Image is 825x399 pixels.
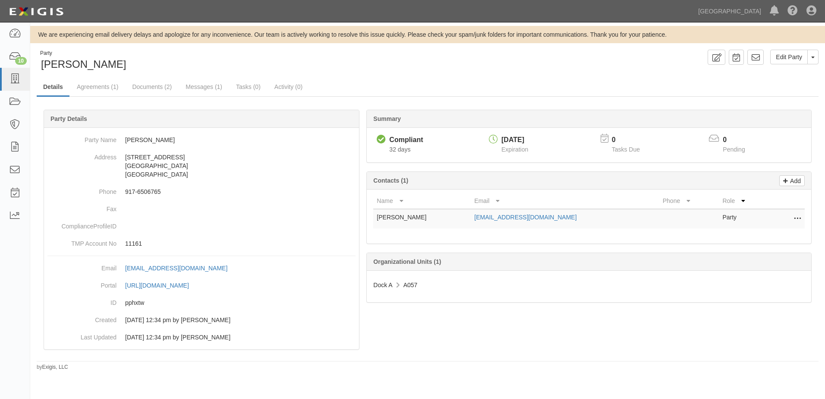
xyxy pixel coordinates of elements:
[373,115,401,122] b: Summary
[37,50,421,72] div: Heather Howard
[268,78,309,95] a: Activity (0)
[723,146,745,153] span: Pending
[37,364,68,371] small: by
[6,4,66,19] img: logo-5460c22ac91f19d4615b14bd174203de0afe785f0fc80cf4dbbc73dc1793850b.png
[50,115,87,122] b: Party Details
[179,78,229,95] a: Messages (1)
[70,78,125,95] a: Agreements (1)
[787,6,798,16] i: Help Center - Complianz
[47,294,356,311] dd: pphxtw
[377,135,386,144] i: Compliant
[770,50,808,64] a: Edit Party
[42,364,68,370] a: Exigis, LLC
[47,218,117,231] dt: ComplianceProfileID
[501,146,528,153] span: Expiration
[779,175,805,186] a: Add
[47,260,117,272] dt: Email
[47,149,356,183] dd: [STREET_ADDRESS] [GEOGRAPHIC_DATA] [GEOGRAPHIC_DATA]
[47,200,117,213] dt: Fax
[47,329,117,342] dt: Last Updated
[47,294,117,307] dt: ID
[403,282,418,288] span: A057
[40,50,126,57] div: Party
[126,78,178,95] a: Documents (2)
[723,135,756,145] p: 0
[125,282,198,289] a: [URL][DOMAIN_NAME]
[612,135,651,145] p: 0
[125,265,237,272] a: [EMAIL_ADDRESS][DOMAIN_NAME]
[373,282,392,288] span: Dock A
[719,209,770,228] td: Party
[125,239,356,248] p: 11161
[788,176,801,186] p: Add
[47,311,117,324] dt: Created
[471,193,659,209] th: Email
[501,135,528,145] div: [DATE]
[47,329,356,346] dd: 07/23/2025 12:34 pm by Martina Lopez
[47,183,356,200] dd: 917-6506765
[47,235,117,248] dt: TMP Account No
[659,193,719,209] th: Phone
[47,311,356,329] dd: 07/23/2025 12:34 pm by Martina Lopez
[41,58,126,70] span: [PERSON_NAME]
[230,78,267,95] a: Tasks (0)
[373,258,441,265] b: Organizational Units (1)
[47,149,117,161] dt: Address
[373,209,471,228] td: [PERSON_NAME]
[389,135,423,145] div: Compliant
[125,264,227,272] div: [EMAIL_ADDRESS][DOMAIN_NAME]
[15,57,27,65] div: 10
[47,183,117,196] dt: Phone
[47,131,117,144] dt: Party Name
[719,193,770,209] th: Role
[389,146,410,153] span: Since 07/23/2025
[373,177,408,184] b: Contacts (1)
[474,214,576,221] a: [EMAIL_ADDRESS][DOMAIN_NAME]
[373,193,471,209] th: Name
[30,30,825,39] div: We are experiencing email delivery delays and apologize for any inconvenience. Our team is active...
[694,3,765,20] a: [GEOGRAPHIC_DATA]
[612,146,640,153] span: Tasks Due
[37,78,69,97] a: Details
[47,277,117,290] dt: Portal
[47,131,356,149] dd: [PERSON_NAME]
